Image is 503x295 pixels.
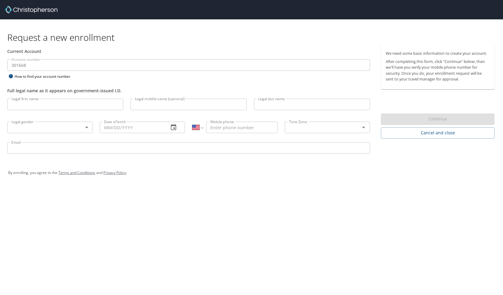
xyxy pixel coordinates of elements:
button: Open [359,123,368,132]
div: Full legal name as it appears on government-issued I.D. [7,87,370,94]
input: Enter phone number [206,122,277,133]
div: By enrolling, you agree to the and . [8,165,495,180]
img: cbt logo [5,6,57,13]
a: Terms and Conditions [58,170,95,175]
a: Privacy Policy [103,170,126,175]
div: Current Account [7,48,370,54]
h1: Request a new enrollment [7,31,499,43]
div: ​ [7,122,92,133]
p: We need some basic information to create your account. [386,51,490,56]
span: Cancel and close [386,129,490,137]
button: Cancel and close [381,127,495,139]
p: After completing this form, click "Continue" below, then we'll have you verify your mobile phone ... [386,59,490,82]
div: How to find your account number [7,73,83,80]
input: MM/DD/YYYY [100,122,164,133]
